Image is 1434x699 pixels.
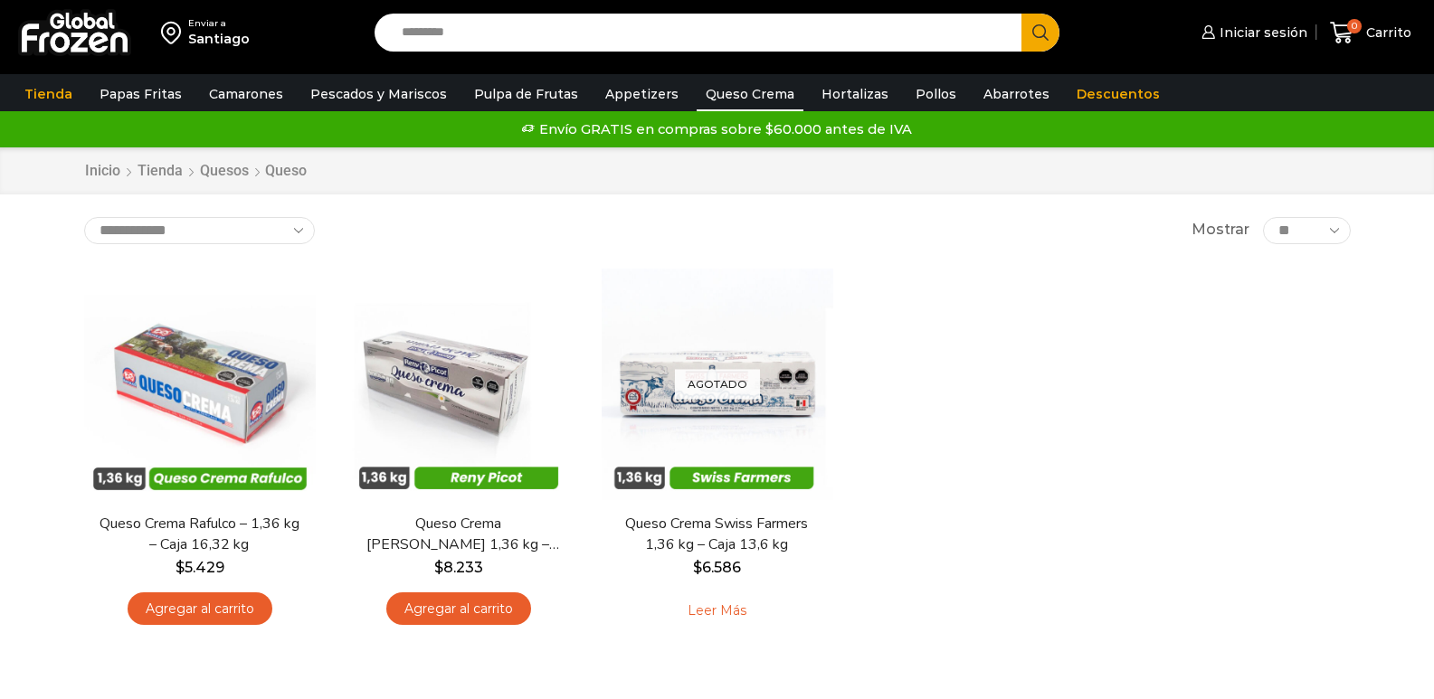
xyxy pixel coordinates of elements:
[188,17,250,30] div: Enviar a
[176,559,185,576] span: $
[15,77,81,111] a: Tienda
[693,559,702,576] span: $
[1347,19,1362,33] span: 0
[84,161,121,182] a: Inicio
[188,30,250,48] div: Santiago
[697,77,803,111] a: Queso Crema
[465,77,587,111] a: Pulpa de Frutas
[84,217,315,244] select: Pedido de la tienda
[1068,77,1169,111] a: Descuentos
[200,77,292,111] a: Camarones
[199,161,250,182] a: Quesos
[812,77,897,111] a: Hortalizas
[907,77,965,111] a: Pollos
[128,592,272,626] a: Agregar al carrito: “Queso Crema Rafulco - 1,36 kg - Caja 16,32 kg”
[1325,12,1416,54] a: 0 Carrito
[675,369,760,399] p: Agotado
[1192,220,1249,241] span: Mostrar
[354,514,562,555] a: Queso Crema [PERSON_NAME] 1,36 kg – Caja 13,6 kg
[434,559,443,576] span: $
[1197,14,1307,51] a: Iniciar sesión
[660,592,774,630] a: Leé más sobre “Queso Crema Swiss Farmers 1,36 kg - Caja 13,6 kg”
[434,559,483,576] bdi: 8.233
[95,514,303,555] a: Queso Crema Rafulco – 1,36 kg – Caja 16,32 kg
[1021,14,1059,52] button: Search button
[1215,24,1307,42] span: Iniciar sesión
[161,17,188,48] img: address-field-icon.svg
[386,592,531,626] a: Agregar al carrito: “Queso Crema Reny Picot 1,36 kg - Caja 13,6 kg”
[974,77,1059,111] a: Abarrotes
[176,559,224,576] bdi: 5.429
[613,514,821,555] a: Queso Crema Swiss Farmers 1,36 kg – Caja 13,6 kg
[90,77,191,111] a: Papas Fritas
[693,559,741,576] bdi: 6.586
[1362,24,1411,42] span: Carrito
[137,161,184,182] a: Tienda
[84,161,307,182] nav: Breadcrumb
[265,162,307,179] h1: Queso
[301,77,456,111] a: Pescados y Mariscos
[596,77,688,111] a: Appetizers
